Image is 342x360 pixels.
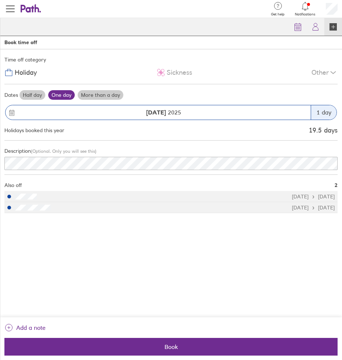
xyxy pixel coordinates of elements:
[31,148,96,154] span: (Optional. Only you will see this)
[146,109,166,116] strong: [DATE]
[4,39,37,45] div: Book time off
[4,148,31,154] span: Description
[295,1,315,17] a: Notifications
[78,90,123,100] label: More than a day
[292,194,335,200] div: [DATE] [DATE]
[4,92,18,98] span: Dates
[4,322,46,333] button: Add a note
[335,182,338,188] span: 2
[48,90,75,100] label: One day
[20,90,45,100] label: Half day
[146,109,181,116] span: 2025
[4,101,338,124] button: [DATE] 20251 day
[309,127,338,134] div: 19.5 days
[15,69,37,77] span: Holiday
[16,322,46,333] span: Add a note
[311,105,336,120] div: 1 day
[4,127,64,133] div: Holidays booked this year
[271,12,285,17] span: Get help
[167,69,192,77] span: Sickness
[4,338,338,356] button: Book
[4,182,22,188] span: Also off
[4,54,338,66] div: Time off category
[292,205,335,211] div: [DATE] [DATE]
[295,12,315,17] span: Notifications
[10,343,332,350] span: Book
[311,66,338,80] div: Other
